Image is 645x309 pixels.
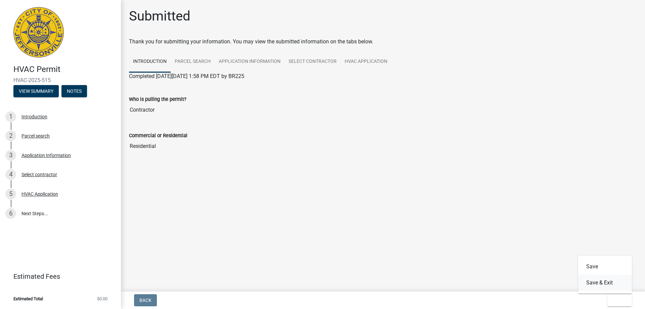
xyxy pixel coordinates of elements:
[129,133,187,138] label: Commercial or Residential
[171,51,215,73] a: Parcel search
[578,256,632,294] div: Exit
[5,270,110,283] a: Estimated Fees
[129,51,171,73] a: Introduction
[129,8,190,24] h1: Submitted
[5,111,16,122] div: 1
[13,85,59,97] button: View Summary
[21,133,50,138] div: Parcel search
[13,65,116,74] h4: HVAC Permit
[613,298,622,303] span: Exit
[5,150,16,161] div: 3
[13,77,107,83] span: HVAC-2025-515
[5,189,16,199] div: 5
[61,89,87,94] wm-modal-confirm: Notes
[21,153,71,158] div: Application Information
[139,298,152,303] span: Back
[129,97,186,102] label: Who is pulling the permit?
[134,294,157,306] button: Back
[215,51,285,73] a: Application Information
[341,51,391,73] a: HVAC Application
[285,51,341,73] a: Select contractor
[607,294,632,306] button: Exit
[21,114,47,119] div: Introduction
[13,89,59,94] wm-modal-confirm: Summary
[21,192,58,196] div: HVAC Application
[61,85,87,97] button: Notes
[578,259,632,275] button: Save
[129,73,244,79] span: Completed [DATE][DATE] 1:58 PM EDT by BR225
[5,130,16,141] div: 2
[129,38,637,46] div: Thank you for submitting your information. You may view the submitted information on the tabs below.
[13,7,64,57] img: City of Jeffersonville, Indiana
[13,297,43,301] span: Estimated Total
[578,275,632,291] button: Save & Exit
[21,172,57,177] div: Select contractor
[5,208,16,219] div: 6
[97,297,107,301] span: $0.00
[5,169,16,180] div: 4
